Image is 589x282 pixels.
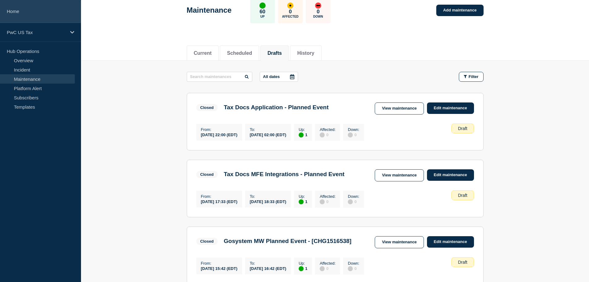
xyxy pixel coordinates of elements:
[320,132,335,137] div: 0
[320,132,325,137] div: disabled
[250,194,286,199] p: To :
[297,50,314,56] button: History
[299,132,304,137] div: up
[201,127,237,132] p: From :
[320,194,335,199] p: Affected :
[427,236,474,248] a: Edit maintenance
[282,15,298,18] p: Affected
[224,104,329,111] h3: Tax Docs Application - Planned Event
[348,127,359,132] p: Down :
[320,199,325,204] div: disabled
[263,74,280,79] p: All dates
[187,72,252,82] input: Search maintenances
[224,171,344,178] h3: Tax Docs MFE Integrations - Planned Event
[201,266,237,271] div: [DATE] 15:42 (EDT)
[315,2,321,9] div: down
[348,194,359,199] p: Down :
[348,132,359,137] div: 0
[320,199,335,204] div: 0
[260,15,265,18] p: Up
[299,132,307,137] div: 1
[289,9,292,15] p: 0
[299,261,307,266] p: Up :
[250,199,286,204] div: [DATE] 18:33 (EDT)
[200,172,214,177] div: Closed
[200,239,214,244] div: Closed
[348,199,353,204] div: disabled
[259,2,266,9] div: up
[287,2,293,9] div: affected
[250,132,286,137] div: [DATE] 02:00 (EDT)
[436,5,483,16] a: Add maintenance
[299,266,307,271] div: 1
[320,266,325,271] div: disabled
[320,127,335,132] p: Affected :
[250,266,286,271] div: [DATE] 16:42 (EDT)
[320,266,335,271] div: 0
[200,105,214,110] div: Closed
[299,194,307,199] p: Up :
[201,261,237,266] p: From :
[313,15,323,18] p: Down
[259,9,265,15] p: 60
[348,261,359,266] p: Down :
[320,261,335,266] p: Affected :
[194,50,212,56] button: Current
[201,132,237,137] div: [DATE] 22:00 (EDT)
[375,169,424,181] a: View maintenance
[260,72,298,82] button: All dates
[427,169,474,181] a: Edit maintenance
[317,9,319,15] p: 0
[451,124,474,133] div: Draft
[459,72,484,82] button: Filter
[187,6,232,15] h1: Maintenance
[224,238,352,245] h3: Gosystem MW Planned Event - [CHG1516538]
[299,127,307,132] p: Up :
[469,74,479,79] span: Filter
[201,199,237,204] div: [DATE] 17:33 (EDT)
[267,50,282,56] button: Drafts
[451,190,474,200] div: Draft
[375,236,424,248] a: View maintenance
[201,194,237,199] p: From :
[250,127,286,132] p: To :
[348,132,353,137] div: disabled
[250,261,286,266] p: To :
[299,199,307,204] div: 1
[427,102,474,114] a: Edit maintenance
[227,50,252,56] button: Scheduled
[7,30,66,35] p: PwC US Tax
[348,266,353,271] div: disabled
[299,266,304,271] div: up
[348,199,359,204] div: 0
[451,257,474,267] div: Draft
[375,102,424,115] a: View maintenance
[299,199,304,204] div: up
[348,266,359,271] div: 0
